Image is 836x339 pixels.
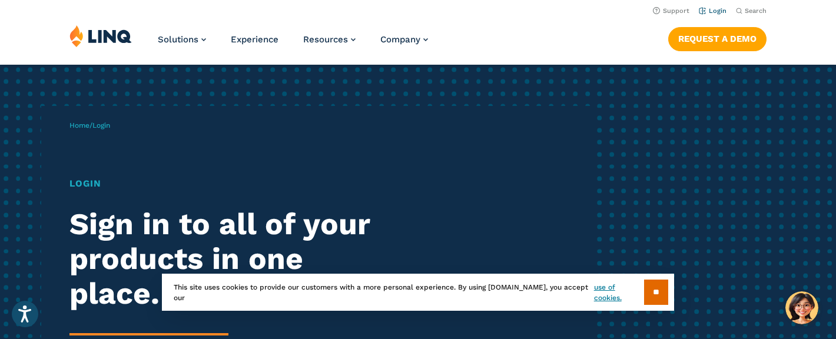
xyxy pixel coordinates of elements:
[158,34,198,45] span: Solutions
[158,25,428,64] nav: Primary Navigation
[69,177,392,191] h1: Login
[594,282,644,303] a: use of cookies.
[653,7,689,15] a: Support
[69,121,89,129] a: Home
[380,34,420,45] span: Company
[785,291,818,324] button: Hello, have a question? Let’s chat.
[231,34,278,45] a: Experience
[736,6,767,15] button: Open Search Bar
[699,7,726,15] a: Login
[303,34,356,45] a: Resources
[69,25,132,47] img: LINQ | K‑12 Software
[92,121,110,129] span: Login
[162,274,674,311] div: This site uses cookies to provide our customers with a more personal experience. By using [DOMAIN...
[668,25,767,51] nav: Button Navigation
[303,34,348,45] span: Resources
[668,27,767,51] a: Request a Demo
[158,34,206,45] a: Solutions
[745,7,767,15] span: Search
[380,34,428,45] a: Company
[69,207,392,311] h2: Sign in to all of your products in one place.
[69,121,110,129] span: /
